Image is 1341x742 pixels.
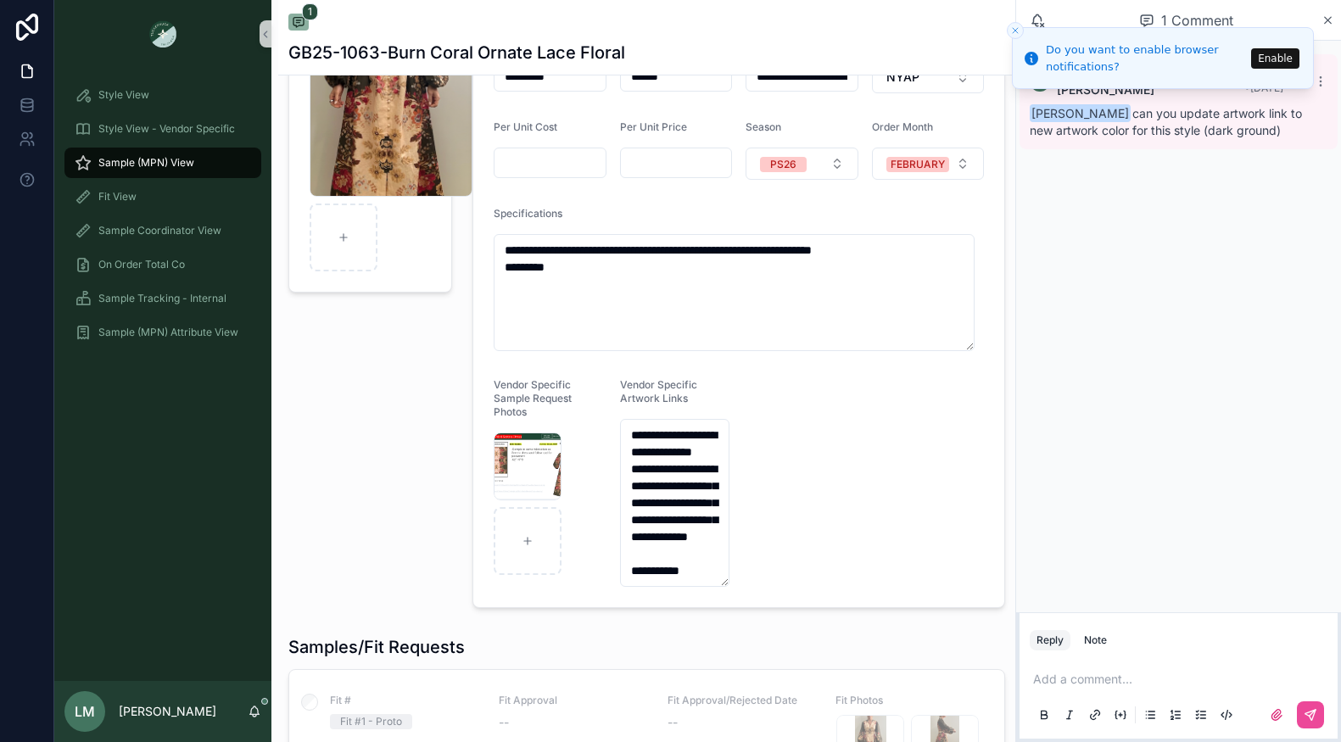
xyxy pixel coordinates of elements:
span: [PERSON_NAME] [1030,104,1131,122]
span: Fit View [98,190,137,204]
span: Sample (MPN) Attribute View [98,326,238,339]
button: Select Button [872,61,984,93]
span: Vendor Specific Artwork Links [620,378,697,404]
a: On Order Total Co [64,249,261,280]
img: App logo [149,20,176,47]
button: Select Button [746,148,858,180]
span: can you update artwork link to new artwork color for this style (dark ground) [1030,106,1302,137]
div: Do you want to enable browser notifications? [1046,42,1246,75]
span: LM [75,701,95,722]
span: Sample Tracking - Internal [98,292,226,305]
button: Select Button [872,148,984,180]
button: Reply [1030,630,1070,650]
span: NYAP [886,69,919,86]
h1: GB25-1063-Burn Coral Ornate Lace Floral [288,41,625,64]
span: 1 Comment [1161,10,1233,31]
span: Fit Approval/Rejected Date [668,694,816,707]
a: Sample Coordinator View [64,215,261,246]
span: Fit # [330,694,478,707]
div: Note [1084,633,1107,647]
span: Fit Photos [835,694,984,707]
span: Style View - Vendor Specific [98,122,235,136]
span: Season [746,120,781,133]
a: Sample Tracking - Internal [64,283,261,314]
div: scrollable content [54,68,271,370]
button: Enable [1251,48,1299,69]
span: Vendor Specific Sample Request Photos [494,378,572,418]
div: FEBRUARY [891,157,945,172]
a: Sample (MPN) View [64,148,261,178]
span: Per Unit Cost [494,120,557,133]
span: Per Unit Price [620,120,687,133]
span: Specifications [494,207,562,220]
span: On Order Total Co [98,258,185,271]
span: Sample Coordinator View [98,224,221,237]
button: Close toast [1007,22,1024,39]
span: 1 [302,3,318,20]
button: Note [1077,630,1114,650]
span: Style View [98,88,149,102]
span: -- [668,714,678,731]
h1: Samples/Fit Requests [288,635,465,659]
span: Fit Approval [499,694,647,707]
div: Fit #1 - Proto [340,714,402,729]
span: Order Month [872,120,933,133]
div: PS26 [770,157,796,172]
p: [PERSON_NAME] [119,703,216,720]
a: Style View [64,80,261,110]
a: Style View - Vendor Specific [64,114,261,144]
a: Sample (MPN) Attribute View [64,317,261,348]
a: Fit View [64,181,261,212]
span: Sample (MPN) View [98,156,194,170]
span: -- [499,714,509,731]
button: 1 [288,14,309,34]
